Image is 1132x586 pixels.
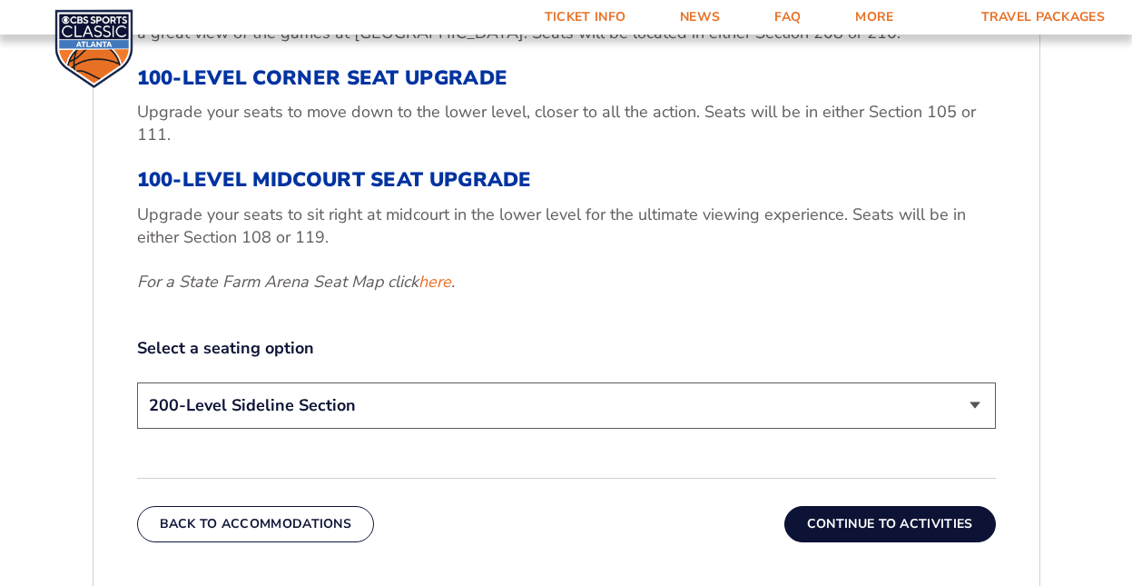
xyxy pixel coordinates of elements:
[54,9,133,88] img: CBS Sports Classic
[137,337,996,360] label: Select a seating option
[137,204,996,249] p: Upgrade your seats to sit right at midcourt in the lower level for the ultimate viewing experienc...
[784,506,996,542] button: Continue To Activities
[418,271,451,293] a: here
[137,506,375,542] button: Back To Accommodations
[137,101,996,146] p: Upgrade your seats to move down to the lower level, closer to all the action. Seats will be in ei...
[137,271,455,293] em: For a State Farm Arena Seat Map click .
[137,66,996,90] h3: 100-Level Corner Seat Upgrade
[137,168,996,192] h3: 100-Level Midcourt Seat Upgrade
